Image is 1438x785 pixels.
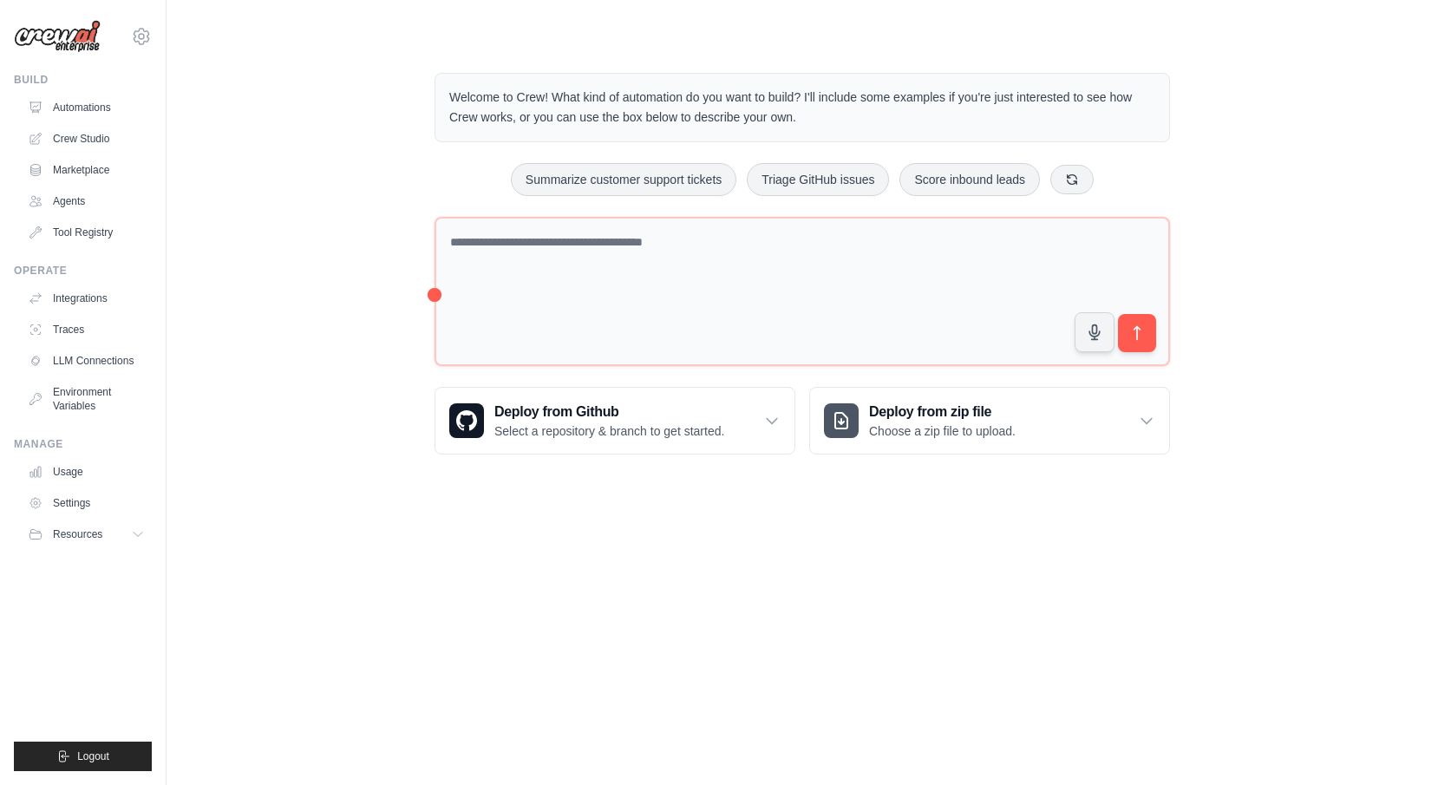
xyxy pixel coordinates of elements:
[77,749,109,763] span: Logout
[14,264,152,278] div: Operate
[869,402,1016,422] h3: Deploy from zip file
[21,94,152,121] a: Automations
[21,187,152,215] a: Agents
[21,219,152,246] a: Tool Registry
[21,125,152,153] a: Crew Studio
[21,156,152,184] a: Marketplace
[53,527,102,541] span: Resources
[1351,702,1438,785] iframe: Chat Widget
[511,163,736,196] button: Summarize customer support tickets
[21,489,152,517] a: Settings
[14,437,152,451] div: Manage
[21,378,152,420] a: Environment Variables
[14,20,101,53] img: Logo
[747,163,889,196] button: Triage GitHub issues
[21,285,152,312] a: Integrations
[21,458,152,486] a: Usage
[899,163,1040,196] button: Score inbound leads
[21,316,152,343] a: Traces
[21,520,152,548] button: Resources
[14,742,152,771] button: Logout
[21,347,152,375] a: LLM Connections
[869,422,1016,440] p: Choose a zip file to upload.
[449,88,1155,128] p: Welcome to Crew! What kind of automation do you want to build? I'll include some examples if you'...
[494,402,724,422] h3: Deploy from Github
[14,73,152,87] div: Build
[494,422,724,440] p: Select a repository & branch to get started.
